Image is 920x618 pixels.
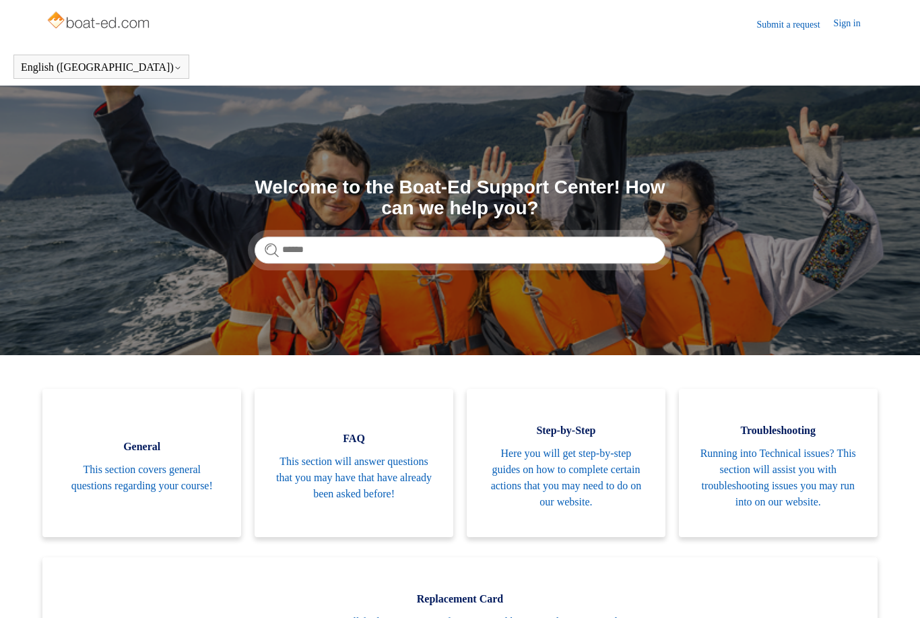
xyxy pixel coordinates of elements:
[46,8,153,35] img: Boat-Ed Help Center home page
[275,431,433,447] span: FAQ
[255,177,665,219] h1: Welcome to the Boat-Ed Support Center! How can we help you?
[255,389,453,537] a: FAQ This section will answer questions that you may have that have already been asked before!
[487,445,645,510] span: Here you will get step-by-step guides on how to complete certain actions that you may need to do ...
[487,423,645,439] span: Step-by-Step
[834,16,874,32] a: Sign in
[757,18,834,32] a: Submit a request
[63,439,221,455] span: General
[255,237,665,264] input: Search
[21,61,182,73] button: English ([GEOGRAPHIC_DATA])
[63,462,221,494] span: This section covers general questions regarding your course!
[679,389,878,537] a: Troubleshooting Running into Technical issues? This section will assist you with troubleshooting ...
[275,454,433,502] span: This section will answer questions that you may have that have already been asked before!
[63,591,857,607] span: Replacement Card
[467,389,665,537] a: Step-by-Step Here you will get step-by-step guides on how to complete certain actions that you ma...
[699,423,857,439] span: Troubleshooting
[699,445,857,510] span: Running into Technical issues? This section will assist you with troubleshooting issues you may r...
[42,389,241,537] a: General This section covers general questions regarding your course!
[875,573,910,608] div: Live chat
